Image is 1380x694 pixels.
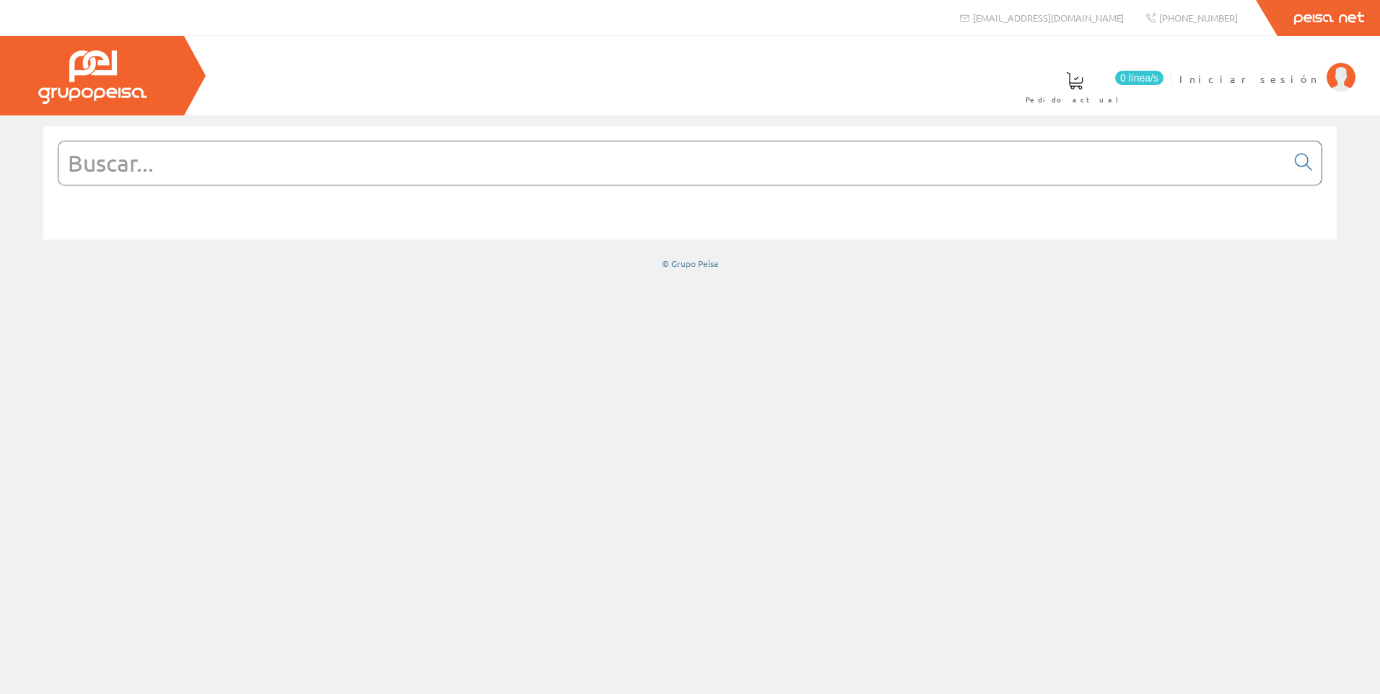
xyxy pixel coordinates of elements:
span: Iniciar sesión [1179,71,1319,86]
span: [PHONE_NUMBER] [1159,12,1238,24]
span: [EMAIL_ADDRESS][DOMAIN_NAME] [973,12,1124,24]
a: Iniciar sesión [1179,60,1355,74]
input: Buscar... [58,141,1286,185]
div: © Grupo Peisa [43,258,1337,270]
span: Pedido actual [1026,92,1124,107]
img: Grupo Peisa [38,50,147,104]
span: 0 línea/s [1115,71,1163,85]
